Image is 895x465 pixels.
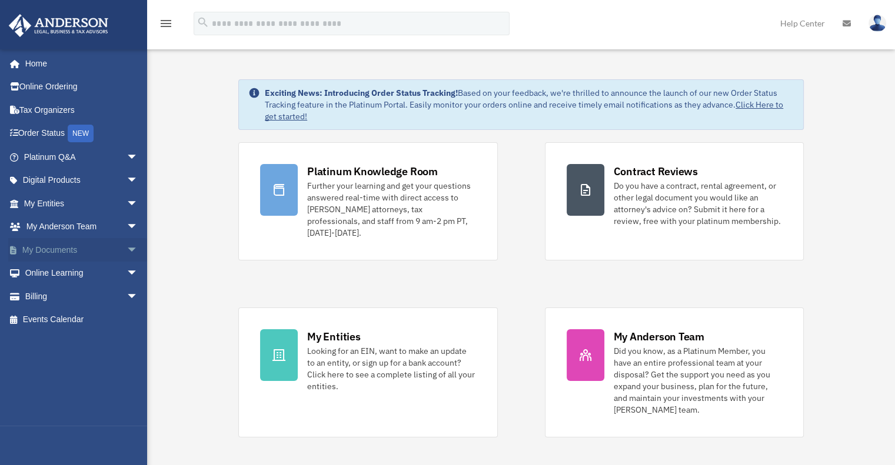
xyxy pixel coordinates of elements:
a: Tax Organizers [8,98,156,122]
a: Contract Reviews Do you have a contract, rental agreement, or other legal document you would like... [545,142,804,260]
span: arrow_drop_down [127,215,150,239]
a: My Entities Looking for an EIN, want to make an update to an entity, or sign up for a bank accoun... [238,307,497,437]
div: Platinum Knowledge Room [307,164,438,179]
a: Platinum Q&Aarrow_drop_down [8,145,156,169]
a: Online Learningarrow_drop_down [8,262,156,285]
div: My Anderson Team [614,329,704,344]
span: arrow_drop_down [127,192,150,216]
a: Billingarrow_drop_down [8,285,156,308]
span: arrow_drop_down [127,169,150,193]
div: Further your learning and get your questions answered real-time with direct access to [PERSON_NAM... [307,180,475,239]
a: Digital Productsarrow_drop_down [8,169,156,192]
span: arrow_drop_down [127,262,150,286]
a: My Anderson Teamarrow_drop_down [8,215,156,239]
a: Home [8,52,150,75]
div: Based on your feedback, we're thrilled to announce the launch of our new Order Status Tracking fe... [265,87,794,122]
span: arrow_drop_down [127,238,150,262]
div: My Entities [307,329,360,344]
i: menu [159,16,173,31]
a: Events Calendar [8,308,156,332]
a: menu [159,21,173,31]
span: arrow_drop_down [127,145,150,169]
strong: Exciting News: Introducing Order Status Tracking! [265,88,458,98]
div: Do you have a contract, rental agreement, or other legal document you would like an attorney's ad... [614,180,782,227]
img: Anderson Advisors Platinum Portal [5,14,112,37]
a: Platinum Knowledge Room Further your learning and get your questions answered real-time with dire... [238,142,497,260]
div: Looking for an EIN, want to make an update to an entity, or sign up for a bank account? Click her... [307,345,475,392]
i: search [197,16,209,29]
a: Order StatusNEW [8,122,156,146]
a: My Entitiesarrow_drop_down [8,192,156,215]
a: Online Ordering [8,75,156,99]
span: arrow_drop_down [127,285,150,309]
div: Contract Reviews [614,164,698,179]
img: User Pic [869,15,886,32]
div: NEW [68,125,94,142]
a: My Documentsarrow_drop_down [8,238,156,262]
a: My Anderson Team Did you know, as a Platinum Member, you have an entire professional team at your... [545,307,804,437]
a: Click Here to get started! [265,99,783,122]
div: Did you know, as a Platinum Member, you have an entire professional team at your disposal? Get th... [614,345,782,416]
